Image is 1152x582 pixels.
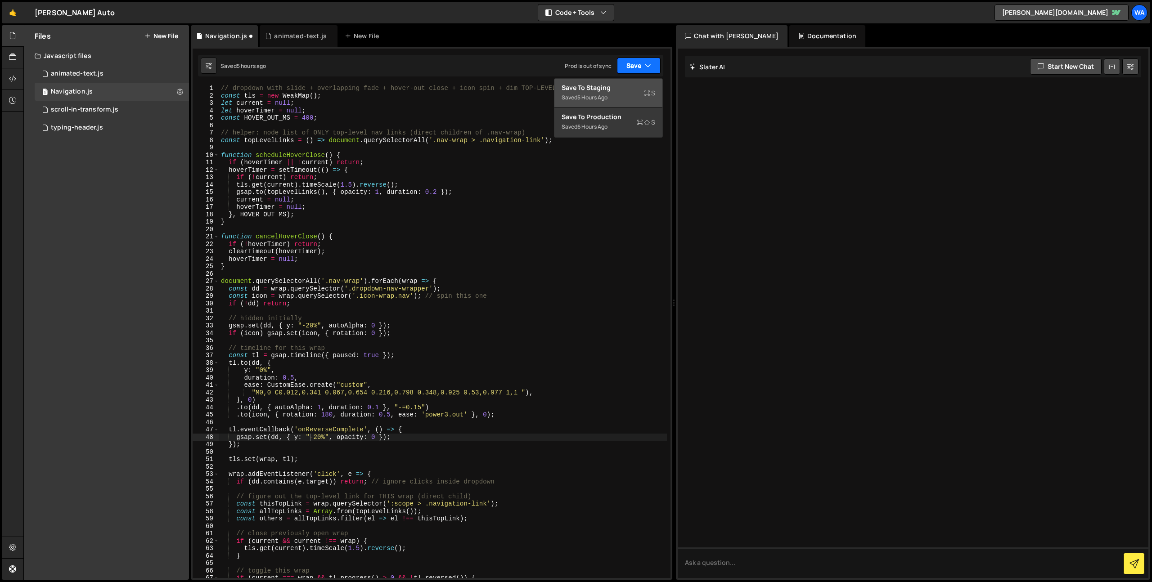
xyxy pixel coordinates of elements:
[193,137,219,144] div: 8
[193,493,219,501] div: 56
[554,108,662,137] button: Save to ProductionS Saved6 hours ago
[193,233,219,241] div: 21
[193,278,219,285] div: 27
[193,359,219,367] div: 38
[193,537,219,545] div: 62
[193,396,219,404] div: 43
[193,523,219,530] div: 60
[193,389,219,397] div: 42
[193,122,219,130] div: 6
[193,107,219,115] div: 4
[193,508,219,515] div: 58
[42,89,48,96] span: 1
[193,181,219,189] div: 14
[789,25,865,47] div: Documentation
[193,99,219,107] div: 3
[193,456,219,463] div: 51
[51,88,93,96] div: Navigation.js
[193,218,219,226] div: 19
[144,32,178,40] button: New File
[193,285,219,293] div: 28
[24,47,189,65] div: Javascript files
[2,2,24,23] a: 🤙
[193,152,219,159] div: 10
[193,463,219,471] div: 52
[193,300,219,308] div: 30
[193,448,219,456] div: 50
[193,574,219,582] div: 67
[193,241,219,248] div: 22
[193,129,219,137] div: 7
[274,31,327,40] div: animated-text.js
[994,4,1129,21] a: [PERSON_NAME][DOMAIN_NAME]
[193,352,219,359] div: 37
[193,211,219,219] div: 18
[562,92,655,103] div: Saved
[193,515,219,523] div: 59
[1131,4,1147,21] a: Wa
[193,470,219,478] div: 53
[193,263,219,270] div: 25
[35,101,189,119] div: 16925/46618.js
[193,419,219,426] div: 46
[562,83,655,92] div: Save to Staging
[193,381,219,389] div: 41
[193,144,219,152] div: 9
[644,89,655,98] span: S
[193,345,219,352] div: 36
[193,485,219,493] div: 55
[193,530,219,537] div: 61
[193,248,219,255] div: 23
[51,124,103,132] div: typing-header.js
[237,62,266,70] div: 5 hours ago
[35,119,189,137] div: 16925/46351.js
[193,226,219,233] div: 20
[193,322,219,330] div: 33
[193,374,219,382] div: 40
[617,58,661,74] button: Save
[193,560,219,567] div: 65
[205,31,247,40] div: Navigation.js
[193,367,219,374] div: 39
[193,307,219,315] div: 31
[193,337,219,345] div: 35
[193,567,219,575] div: 66
[193,114,219,122] div: 5
[193,434,219,441] div: 48
[562,121,655,132] div: Saved
[193,292,219,300] div: 29
[193,500,219,508] div: 57
[345,31,382,40] div: New File
[562,112,655,121] div: Save to Production
[676,25,787,47] div: Chat with [PERSON_NAME]
[538,4,614,21] button: Code + Tools
[35,7,115,18] div: [PERSON_NAME] Auto
[193,411,219,419] div: 45
[220,62,266,70] div: Saved
[51,70,103,78] div: animated-text.js
[193,404,219,412] div: 44
[193,315,219,322] div: 32
[51,106,118,114] div: scroll-in-transform.js
[1030,58,1102,75] button: Start new chat
[193,552,219,560] div: 64
[193,203,219,211] div: 17
[35,65,189,83] div: 16925/46623.js
[193,188,219,196] div: 15
[577,94,607,101] div: 5 hours ago
[577,123,607,130] div: 6 hours ago
[193,255,219,263] div: 24
[193,545,219,552] div: 63
[565,62,612,70] div: Prod is out of sync
[193,196,219,204] div: 16
[554,79,662,108] button: Save to StagingS Saved5 hours ago
[637,118,655,127] span: S
[193,270,219,278] div: 26
[35,31,51,41] h2: Files
[193,166,219,174] div: 12
[193,159,219,166] div: 11
[689,63,725,71] h2: Slater AI
[193,426,219,434] div: 47
[193,478,219,486] div: 54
